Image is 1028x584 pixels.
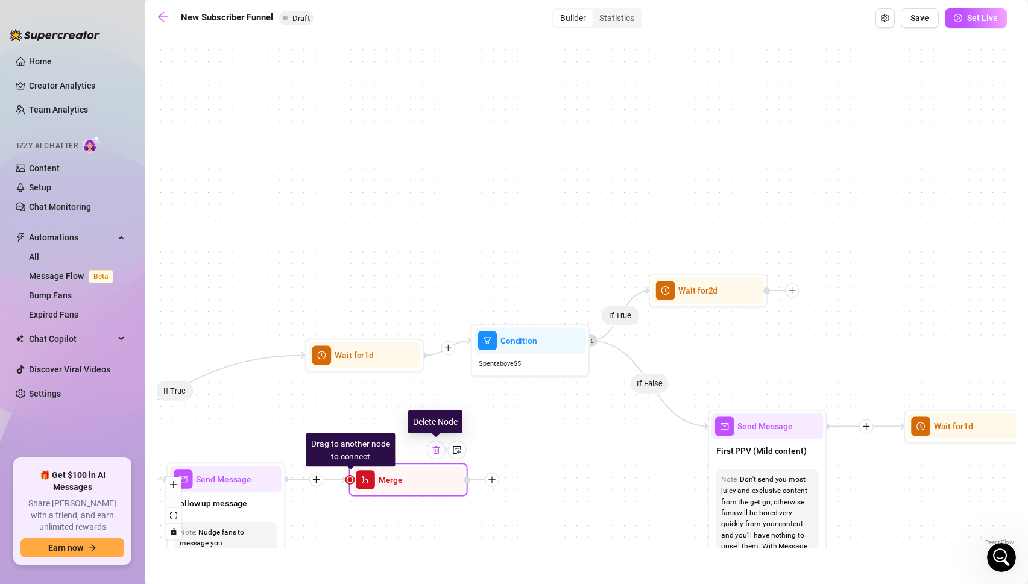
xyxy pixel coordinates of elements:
[10,317,232,388] div: pinpoint says…
[52,151,119,159] b: [PERSON_NAME]
[166,508,181,524] button: fit view
[737,420,793,433] span: Send Message
[29,163,60,173] a: Content
[43,317,232,378] div: The fan's username is @pav3inaz and the name of the bundle is Bathtub Jerking. The date is [DATE]...
[452,445,462,455] img: Sticky Note
[19,182,188,300] div: Hi there, please share the fan’s username ID, the name of the bundle [PERSON_NAME] sent, and the ...
[379,473,403,486] span: Merge
[29,228,115,247] span: Automations
[29,183,51,192] a: Setup
[656,281,675,300] span: clock-circle
[910,13,929,23] span: Save
[181,12,273,23] strong: New Subscriber Funnel
[553,10,593,27] div: Builder
[312,346,332,365] span: clock-circle
[36,149,48,161] img: Profile image for Ella
[424,341,472,355] g: Edge from 74dcf08c-ebf3-45a8-980e-bcfb168e5457 to 9a8cfe6d-8f5e-4dbf-8e9a-4e93f5049d4c
[10,357,231,390] textarea: Message…
[166,477,181,539] div: React Flow controls
[715,417,734,436] span: mail
[17,140,78,152] span: Izzy AI Chatter
[166,492,181,508] button: zoom out
[10,147,232,175] div: Ella says…
[212,5,233,27] div: Close
[985,539,1014,545] a: React Flow attribution
[292,14,310,23] span: Draft
[649,274,768,307] div: clock-circleWait for2d
[166,524,181,539] button: toggle interactivity
[180,527,273,549] div: Nudge fans to message you
[196,473,251,486] span: Send Message
[174,469,193,489] span: mail
[58,6,137,15] h1: [PERSON_NAME]
[881,14,889,22] span: setting
[29,105,88,115] a: Team Analytics
[593,10,641,27] div: Statistics
[29,365,110,374] a: Discover Viral Videos
[590,341,709,426] g: Edge from 9a8cfe6d-8f5e-4dbf-8e9a-4e93f5049d4c to fc3fceec-0d9f-4ae0-a7d2-39630be377f6
[175,497,247,510] span: Follow up message
[286,479,346,480] g: Edge from a6dfedf9-ba65-4b72-8f37-e1bfbae51f59 to d52ccf61-27f6-43a5-bb3a-4bcf84ba5456
[356,470,375,489] span: merge
[29,57,52,66] a: Home
[88,544,96,552] span: arrow-right
[29,76,125,95] a: Creator Analytics
[20,538,124,557] button: Earn nowarrow-right
[20,498,124,533] span: Share [PERSON_NAME] with a friend, and earn unlimited rewards
[552,8,642,28] div: segmented control
[590,290,650,341] g: Edge from 9a8cfe6d-8f5e-4dbf-8e9a-4e93f5049d4c to d93a70fb-2929-4213-9925-ae8eb797e1e6
[335,349,374,362] span: Wait for 1d
[500,334,537,347] span: Condition
[587,338,596,344] span: retweet
[479,359,520,369] span: Spent above $ 5
[432,445,441,455] img: Trash
[157,11,169,23] span: arrow-left
[29,290,72,300] a: Bump Fans
[488,476,496,484] span: plus
[43,355,306,426] g: Edge from fafa4a40-c2a5-4d97-bea9-e86bdc2e3dd7 to 74dcf08c-ebf3-45a8-980e-bcfb168e5457
[875,8,895,28] button: Open Exit Rules
[48,543,83,553] span: Earn now
[904,410,1023,443] div: clock-circleWait for1d
[52,149,206,160] div: joined the conversation
[954,14,962,22] span: play-circle
[29,329,115,348] span: Chat Copilot
[348,463,467,496] div: Drag to another node to connectTrashSticky NotemergeMerge
[58,15,112,27] p: Active 5h ago
[862,422,871,430] span: plus
[29,202,91,212] a: Chat Monitoring
[8,5,31,28] button: go back
[10,175,198,307] div: Hi there, please share the fan’s username ID, the name of the bundle [PERSON_NAME] sent, and the ...
[89,270,113,283] span: Beta
[38,395,48,404] button: Emoji picker
[29,310,78,319] a: Expired Fans
[444,344,452,352] span: plus
[16,233,25,242] span: thunderbolt
[83,136,101,153] img: AI Chatter
[29,389,61,398] a: Settings
[20,469,124,493] span: 🎁 Get $100 in AI Messages
[53,324,222,371] div: The fan's username is @pav3inaz and the name of the bundle is Bathtub Jerking. The date is [DATE]...
[16,334,24,343] img: Chat Copilot
[945,8,1007,28] button: Set Live
[911,417,930,436] span: clock-circle
[967,13,998,23] span: Set Live
[189,5,212,28] button: Home
[10,131,232,147] div: [DATE]
[29,252,39,262] a: All
[934,420,973,433] span: Wait for 1d
[306,433,396,466] div: Drag to another node to connect
[34,7,54,26] img: Profile image for Ella
[166,477,181,492] button: zoom in
[166,462,285,562] div: mailSend MessageFollow up messageNote:Nudge fans to message you
[408,410,462,433] div: Delete Node
[471,324,590,377] div: filterConditionSpentabove$5
[678,284,717,297] span: Wait for 2d
[716,444,807,457] span: First PPV (Mild content)
[157,11,175,25] a: arrow-left
[10,29,100,41] img: logo-BBDzfeDw.svg
[901,8,939,28] button: Save Flow
[19,395,28,404] button: Upload attachment
[207,390,226,409] button: Send a message…
[29,271,118,281] a: Message FlowBeta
